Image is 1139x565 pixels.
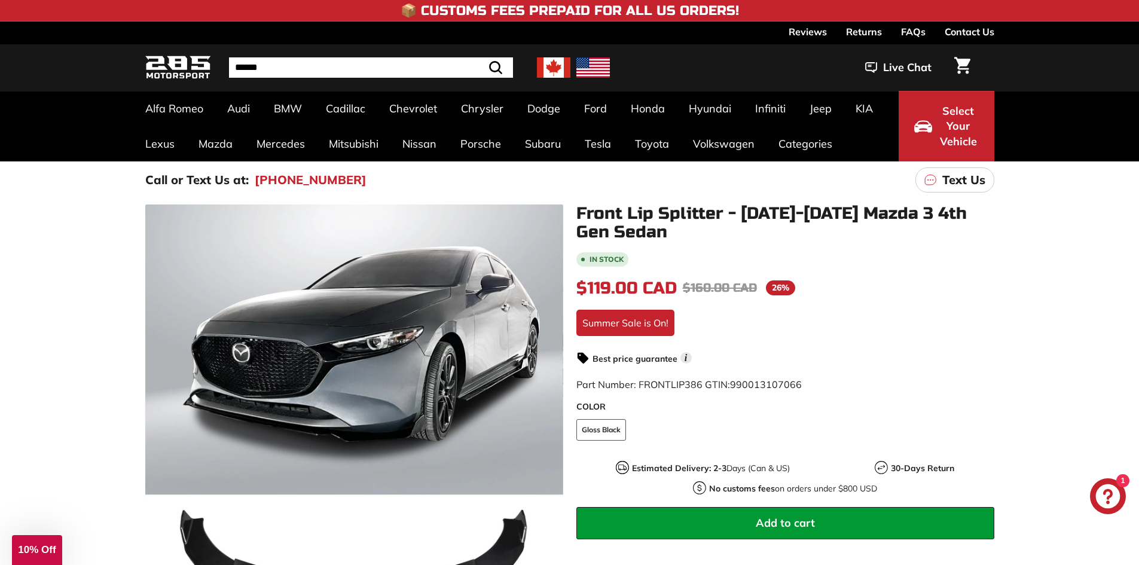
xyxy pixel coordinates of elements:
strong: Estimated Delivery: 2-3 [632,463,726,474]
a: Mazda [187,126,245,161]
span: Live Chat [883,60,932,75]
p: Days (Can & US) [632,462,790,475]
a: [PHONE_NUMBER] [255,171,367,189]
button: Add to cart [576,507,994,539]
a: Chrysler [449,91,515,126]
span: $119.00 CAD [576,278,677,298]
h4: 📦 Customs Fees Prepaid for All US Orders! [401,4,739,18]
span: i [680,352,692,364]
b: In stock [590,256,624,263]
a: Mercedes [245,126,317,161]
a: KIA [844,91,885,126]
label: COLOR [576,401,994,413]
span: $160.00 CAD [683,280,757,295]
a: Cart [947,47,978,88]
p: on orders under $800 USD [709,482,877,495]
a: Reviews [789,22,827,42]
strong: 30-Days Return [891,463,954,474]
a: Jeep [798,91,844,126]
inbox-online-store-chat: Shopify online store chat [1086,478,1129,517]
p: Text Us [942,171,985,189]
a: Hyundai [677,91,743,126]
a: Categories [767,126,844,161]
a: Audi [215,91,262,126]
a: Tesla [573,126,623,161]
a: Honda [619,91,677,126]
a: Contact Us [945,22,994,42]
strong: No customs fees [709,483,775,494]
a: FAQs [901,22,926,42]
a: Cadillac [314,91,377,126]
a: Text Us [915,167,994,193]
span: Add to cart [756,516,815,530]
span: 10% Off [18,544,56,555]
a: Toyota [623,126,681,161]
h1: Front Lip Splitter - [DATE]-[DATE] Mazda 3 4th Gen Sedan [576,204,994,242]
button: Live Chat [850,53,947,83]
a: Mitsubishi [317,126,390,161]
a: Subaru [513,126,573,161]
a: BMW [262,91,314,126]
a: Porsche [448,126,513,161]
a: Volkswagen [681,126,767,161]
p: Call or Text Us at: [145,171,249,189]
a: Dodge [515,91,572,126]
span: 990013107066 [730,378,802,390]
div: Summer Sale is On! [576,310,674,336]
a: Returns [846,22,882,42]
a: Nissan [390,126,448,161]
span: 26% [766,280,795,295]
span: Select Your Vehicle [938,103,979,149]
img: Logo_285_Motorsport_areodynamics_components [145,54,211,82]
a: Infiniti [743,91,798,126]
strong: Best price guarantee [593,353,677,364]
span: Part Number: FRONTLIP386 GTIN: [576,378,802,390]
div: 10% Off [12,535,62,565]
button: Select Your Vehicle [899,91,994,161]
a: Alfa Romeo [133,91,215,126]
a: Chevrolet [377,91,449,126]
a: Lexus [133,126,187,161]
a: Ford [572,91,619,126]
input: Search [229,57,513,78]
